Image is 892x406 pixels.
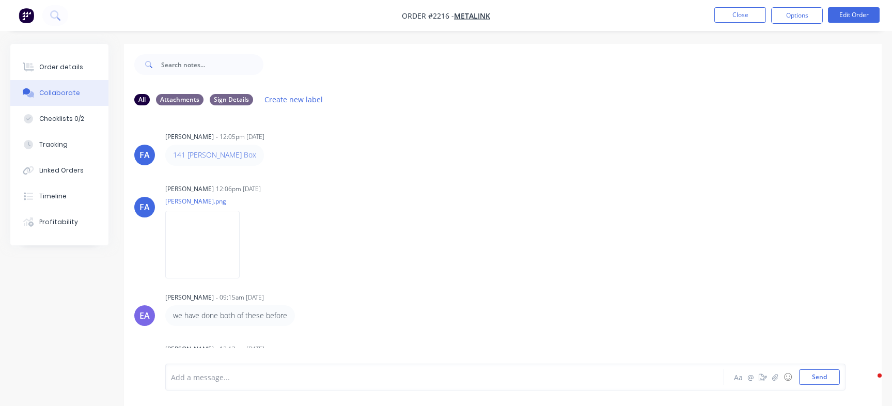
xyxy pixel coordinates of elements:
[39,63,83,72] div: Order details
[39,114,84,123] div: Checklists 0/2
[139,149,150,161] div: FA
[744,371,757,383] button: @
[828,7,880,23] button: Edit Order
[39,88,80,98] div: Collaborate
[39,217,78,227] div: Profitability
[210,94,253,105] div: Sign Details
[134,94,150,105] div: All
[173,150,256,160] a: 141 [PERSON_NAME] Box
[714,7,766,23] button: Close
[161,54,263,75] input: Search notes...
[402,11,454,21] span: Order #2216 -
[39,192,67,201] div: Timeline
[19,8,34,23] img: Factory
[165,345,214,354] div: [PERSON_NAME]
[10,54,108,80] button: Order details
[259,92,328,106] button: Create new label
[173,310,287,321] p: we have done both of these before
[139,309,150,322] div: EA
[139,201,150,213] div: FA
[10,209,108,235] button: Profitability
[165,293,214,302] div: [PERSON_NAME]
[781,371,794,383] button: ☺
[454,11,490,21] a: Metalink
[857,371,882,396] iframe: Intercom live chat
[771,7,823,24] button: Options
[10,106,108,132] button: Checklists 0/2
[165,184,214,194] div: [PERSON_NAME]
[39,140,68,149] div: Tracking
[799,369,840,385] button: Send
[216,184,261,194] div: 12:06pm [DATE]
[165,197,250,206] p: [PERSON_NAME].png
[10,80,108,106] button: Collaborate
[156,94,204,105] div: Attachments
[732,371,744,383] button: Aa
[165,132,214,142] div: [PERSON_NAME]
[216,293,264,302] div: - 09:15am [DATE]
[216,132,264,142] div: - 12:05pm [DATE]
[10,132,108,158] button: Tracking
[39,166,84,175] div: Linked Orders
[216,345,264,354] div: - 12:13pm [DATE]
[10,183,108,209] button: Timeline
[10,158,108,183] button: Linked Orders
